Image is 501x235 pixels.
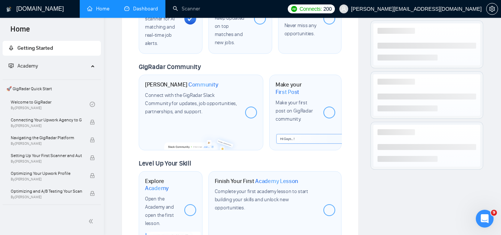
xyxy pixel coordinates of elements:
[3,81,100,96] span: 🚀 GigRadar Quick Start
[9,45,14,50] span: rocket
[164,132,238,150] img: slackcommunity-bg.png
[11,195,82,199] span: By [PERSON_NAME]
[6,3,11,15] img: logo
[90,191,95,196] span: lock
[323,5,332,13] span: 200
[341,6,346,12] span: user
[139,159,191,167] span: Level Up Your Skill
[487,6,498,12] span: setting
[491,210,497,216] span: 9
[17,63,38,69] span: Academy
[11,159,82,164] span: By [PERSON_NAME]
[4,24,36,39] span: Home
[11,152,82,159] span: Setting Up Your First Scanner and Auto-Bidder
[17,45,53,51] span: Getting Started
[139,63,201,71] span: GigRadar Community
[90,120,95,125] span: lock
[9,63,38,69] span: Academy
[173,6,200,12] a: searchScanner
[11,124,82,128] span: By [PERSON_NAME]
[276,88,299,96] span: First Post
[476,210,494,228] iframe: Intercom live chat
[11,141,82,146] span: By [PERSON_NAME]
[90,155,95,160] span: lock
[11,134,82,141] span: Navigating the GigRadar Platform
[3,206,100,221] span: 👑 Agency Success with GigRadar
[300,5,322,13] span: Connects:
[145,196,174,226] span: Open the Academy and open the first lesson.
[145,177,178,192] h1: Explore
[486,6,498,12] a: setting
[11,116,82,124] span: Connecting Your Upwork Agency to GigRadar
[276,81,317,95] h1: Make your
[284,22,316,37] span: Never miss any opportunities.
[90,102,95,107] span: check-circle
[124,6,158,12] a: dashboardDashboard
[145,92,237,115] span: Connect with the GigRadar Slack Community for updates, job opportunities, partnerships, and support.
[188,81,218,88] span: Community
[11,177,82,182] span: By [PERSON_NAME]
[11,187,82,195] span: Optimizing and A/B Testing Your Scanner for Better Results
[145,7,175,46] span: Enable the scanner for AI matching and real-time job alerts.
[145,185,169,192] span: Academy
[486,3,498,15] button: setting
[90,137,95,143] span: lock
[11,96,90,112] a: Welcome to GigRadarBy[PERSON_NAME]
[276,99,313,122] span: Make your first post on GigRadar community.
[11,170,82,177] span: Optimizing Your Upwork Profile
[90,173,95,178] span: lock
[215,177,298,185] h1: Finish Your First
[88,218,96,225] span: double-left
[3,41,101,56] li: Getting Started
[87,6,109,12] a: homeHome
[145,81,218,88] h1: [PERSON_NAME]
[215,188,308,211] span: Complete your first academy lesson to start building your skills and unlock new opportunities.
[255,177,298,185] span: Academy Lesson
[9,63,14,68] span: fund-projection-screen
[291,6,297,12] img: upwork-logo.png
